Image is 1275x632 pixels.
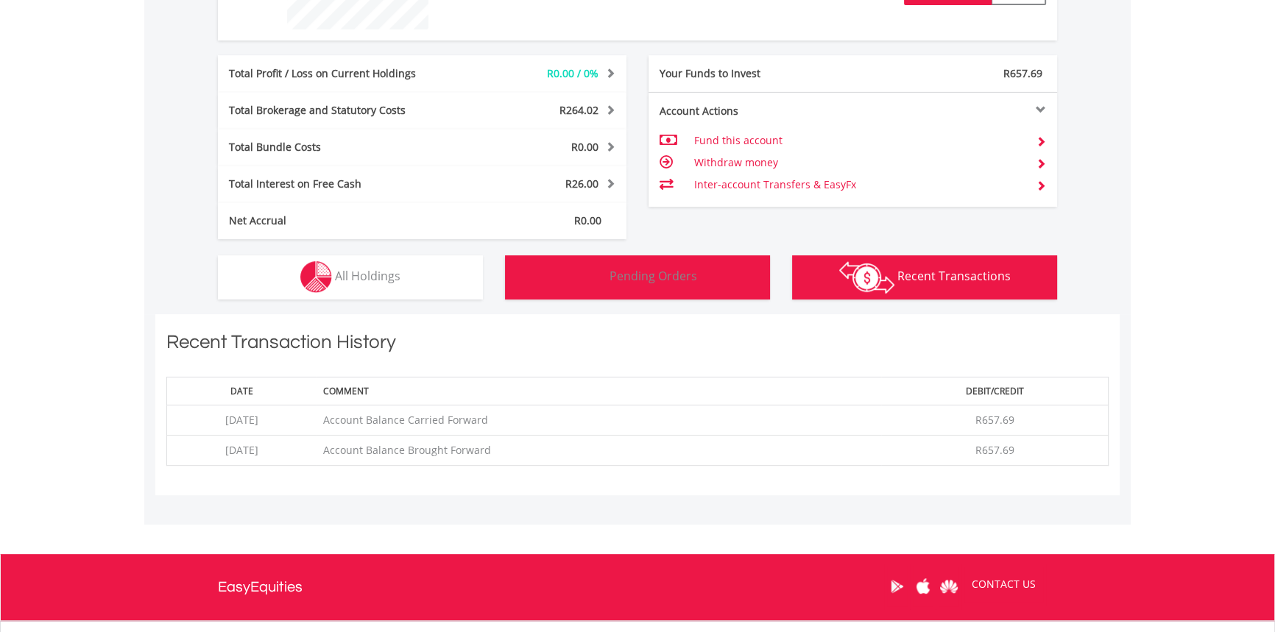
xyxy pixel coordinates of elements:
img: transactions-zar-wht.png [839,261,894,294]
td: [DATE] [167,405,317,435]
div: Account Actions [649,104,853,118]
a: Huawei [936,564,961,609]
td: Fund this account [694,129,1025,152]
span: R657.69 [975,413,1014,427]
span: R26.00 [565,177,598,191]
div: Your Funds to Invest [649,66,853,81]
button: Pending Orders [505,255,770,299]
div: Total Interest on Free Cash [218,177,456,191]
button: Recent Transactions [792,255,1057,299]
a: CONTACT US [961,564,1046,605]
th: Debit/Credit [881,377,1108,405]
button: All Holdings [218,255,483,299]
td: Withdraw money [694,152,1025,174]
td: Inter-account Transfers & EasyFx [694,174,1025,196]
img: pending_instructions-wht.png [579,261,607,293]
span: Recent Transactions [897,268,1011,284]
span: Pending Orders [610,268,697,284]
div: Total Brokerage and Statutory Costs [218,103,456,118]
th: Comment [316,377,881,405]
td: [DATE] [167,435,317,465]
span: R657.69 [1003,66,1042,80]
img: holdings-wht.png [300,261,332,293]
th: Date [167,377,317,405]
div: Total Bundle Costs [218,140,456,155]
div: Total Profit / Loss on Current Holdings [218,66,456,81]
td: Account Balance Carried Forward [316,405,881,435]
td: Account Balance Brought Forward [316,435,881,465]
span: R264.02 [559,103,598,117]
span: R0.00 / 0% [547,66,598,80]
span: R0.00 [574,213,601,227]
h1: Recent Transaction History [166,329,1109,362]
span: All Holdings [335,268,400,284]
div: Net Accrual [218,213,456,228]
span: R657.69 [975,443,1014,457]
a: Apple [910,564,936,609]
span: R0.00 [571,140,598,154]
a: EasyEquities [218,554,303,620]
a: Google Play [884,564,910,609]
